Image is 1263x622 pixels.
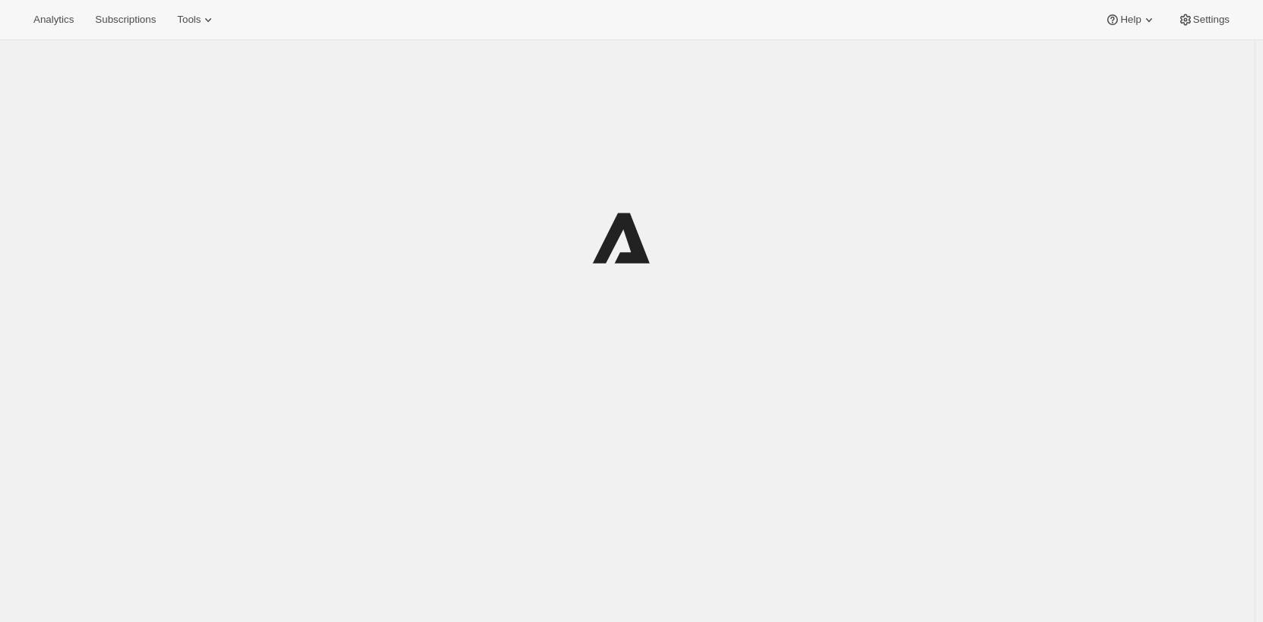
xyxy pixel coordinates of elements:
[1120,14,1141,26] span: Help
[168,9,225,30] button: Tools
[33,14,74,26] span: Analytics
[24,9,83,30] button: Analytics
[1096,9,1165,30] button: Help
[1169,9,1239,30] button: Settings
[95,14,156,26] span: Subscriptions
[177,14,201,26] span: Tools
[1193,14,1230,26] span: Settings
[86,9,165,30] button: Subscriptions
